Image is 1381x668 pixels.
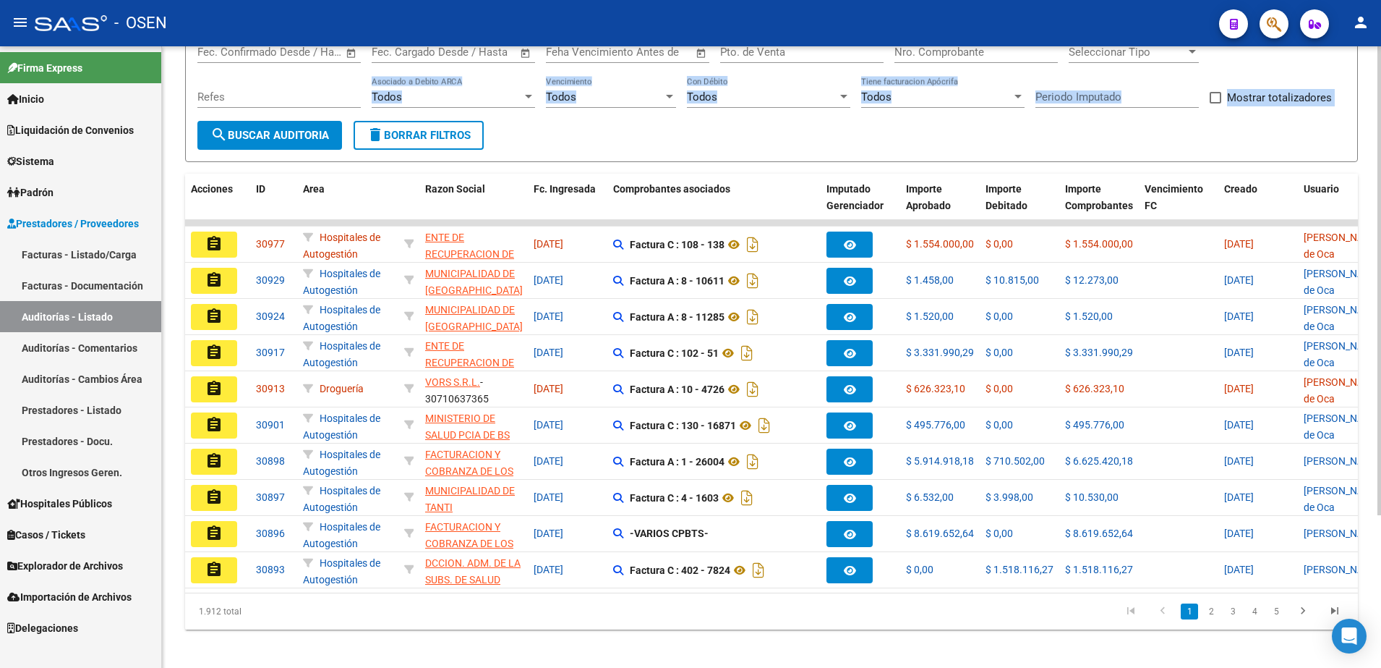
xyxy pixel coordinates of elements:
div: Open Intercom Messenger [1332,619,1367,654]
datatable-header-cell: Comprobantes asociados [607,174,821,237]
div: - 30545681508 [425,302,522,332]
a: go to last page [1321,604,1348,620]
div: - 30718615700 [425,229,522,260]
mat-icon: assignment [205,561,223,578]
button: Open calendar [518,45,534,62]
span: $ 1.554.000,00 [906,238,974,250]
span: [DATE] [534,310,563,322]
span: $ 10.815,00 [985,274,1039,286]
a: go to next page [1289,604,1317,620]
datatable-header-cell: ID [250,174,297,237]
span: $ 6.625.420,18 [1065,455,1133,467]
span: $ 0,00 [985,383,1013,394]
datatable-header-cell: Creado [1218,174,1298,237]
span: Hospitales de Autogestión [303,557,380,585]
a: 4 [1246,604,1263,620]
datatable-header-cell: Fc. Ingresada [528,174,607,237]
div: - 30999013569 [425,483,522,513]
span: [DATE] [1224,274,1254,286]
span: $ 3.998,00 [985,491,1033,503]
span: $ 1.520,00 [906,310,954,322]
span: $ 1.518.116,27 [1065,564,1133,575]
span: 30924 [256,310,285,322]
li: page 1 [1179,599,1200,624]
strong: -VARIOS CPBTS- [630,528,709,539]
span: [DATE] [534,238,563,250]
span: $ 8.619.652,64 [906,528,974,539]
span: Todos [546,90,576,103]
span: Liquidación de Convenios [7,122,134,138]
span: $ 0,00 [985,419,1013,431]
datatable-header-cell: Razon Social [419,174,528,237]
span: $ 0,00 [985,528,1013,539]
span: Sistema [7,153,54,169]
input: Fecha inicio [197,46,256,59]
span: Droguería [320,383,364,394]
a: go to previous page [1149,604,1176,620]
datatable-header-cell: Imputado Gerenciador [821,174,900,237]
span: [DATE] [534,274,563,286]
datatable-header-cell: Area [297,174,398,237]
span: Prestadores / Proveedores [7,216,139,232]
span: 30893 [256,564,285,575]
span: [DATE] [534,347,563,358]
datatable-header-cell: Vencimiento FC [1139,174,1218,237]
span: [PERSON_NAME] de Oca [1304,268,1381,296]
span: Hospitales de Autogestión [303,232,380,260]
strong: Factura A : 10 - 4726 [630,384,724,395]
span: Importe Aprobado [906,183,951,211]
span: Hospitales de Autogestión [303,340,380,368]
span: MUNICIPALIDAD DE [GEOGRAPHIC_DATA][PERSON_NAME] [425,304,523,349]
span: [DATE] [1224,419,1254,431]
span: Razon Social [425,183,485,195]
span: Hospitales de Autogestión [303,521,380,549]
span: Borrar Filtros [367,129,471,142]
mat-icon: assignment [205,489,223,506]
datatable-header-cell: Acciones [185,174,250,237]
datatable-header-cell: Usuario [1298,174,1377,237]
span: 30901 [256,419,285,431]
span: Comprobantes asociados [613,183,730,195]
span: Delegaciones [7,620,78,636]
datatable-header-cell: Importe Aprobado [900,174,980,237]
span: [PERSON_NAME] [1304,455,1381,467]
span: MINISTERIO DE SALUD PCIA DE BS AS [425,413,510,457]
strong: Factura A : 8 - 11285 [630,311,724,323]
i: Descargar documento [737,486,756,510]
span: Seleccionar Tipo [1069,46,1186,59]
li: page 5 [1265,599,1287,624]
span: Fc. Ingresada [534,183,596,195]
span: ENTE DE RECUPERACION DE FONDOS PARA EL FORTALECIMIENTO DEL SISTEMA DE SALUD DE MENDOZA (REFORSAL)... [425,232,521,342]
span: Padrón [7,185,54,200]
span: [DATE] [1224,238,1254,250]
span: $ 0,00 [985,310,1013,322]
i: Descargar documento [743,305,762,329]
span: [DATE] [1224,564,1254,575]
span: FACTURACION Y COBRANZA DE LOS EFECTORES PUBLICOS S.E. [425,521,513,582]
span: [DATE] [1224,455,1254,467]
div: - 30715497456 [425,519,522,549]
span: Casos / Tickets [7,527,85,543]
span: [DATE] [534,528,563,539]
span: [DATE] [534,419,563,431]
span: $ 8.619.652,64 [1065,528,1133,539]
span: [DATE] [1224,528,1254,539]
mat-icon: search [210,126,228,143]
span: Hospitales de Autogestión [303,449,380,477]
datatable-header-cell: Importe Debitado [980,174,1059,237]
span: [PERSON_NAME] de Oca [1304,340,1381,368]
span: [PERSON_NAME] de Oca [1304,304,1381,332]
i: Descargar documento [755,414,774,437]
span: 30897 [256,491,285,503]
span: Todos [861,90,892,103]
span: Area [303,183,325,195]
span: $ 3.331.990,29 [1065,347,1133,358]
span: $ 626.323,10 [1065,383,1124,394]
span: FACTURACION Y COBRANZA DE LOS EFECTORES PUBLICOS S.E. [425,449,513,510]
input: Fecha fin [269,46,339,59]
datatable-header-cell: Importe Comprobantes [1059,174,1139,237]
span: $ 1.520,00 [1065,310,1113,322]
strong: Factura A : 1 - 26004 [630,456,724,468]
li: page 2 [1200,599,1222,624]
button: Buscar Auditoria [197,121,342,150]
